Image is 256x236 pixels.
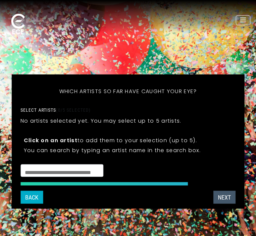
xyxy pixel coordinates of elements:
button: Back [21,191,43,204]
span: (0/5 selected) [56,107,90,113]
p: to add them to your selection (up to 5). [24,136,232,145]
textarea: Search [25,169,99,175]
button: Next [213,191,235,204]
strong: Click on an artist [24,137,77,144]
img: ece_new_logo_whitev2-1.png [6,12,30,36]
button: Toggle navigation [236,15,250,25]
p: No artists selected yet. You may select up to 5 artists. [21,117,181,125]
h5: Which artists so far have caught your eye? [21,80,235,103]
p: You can search by typing an artist name in the search box. [24,146,232,154]
label: Select artists [21,107,90,113]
